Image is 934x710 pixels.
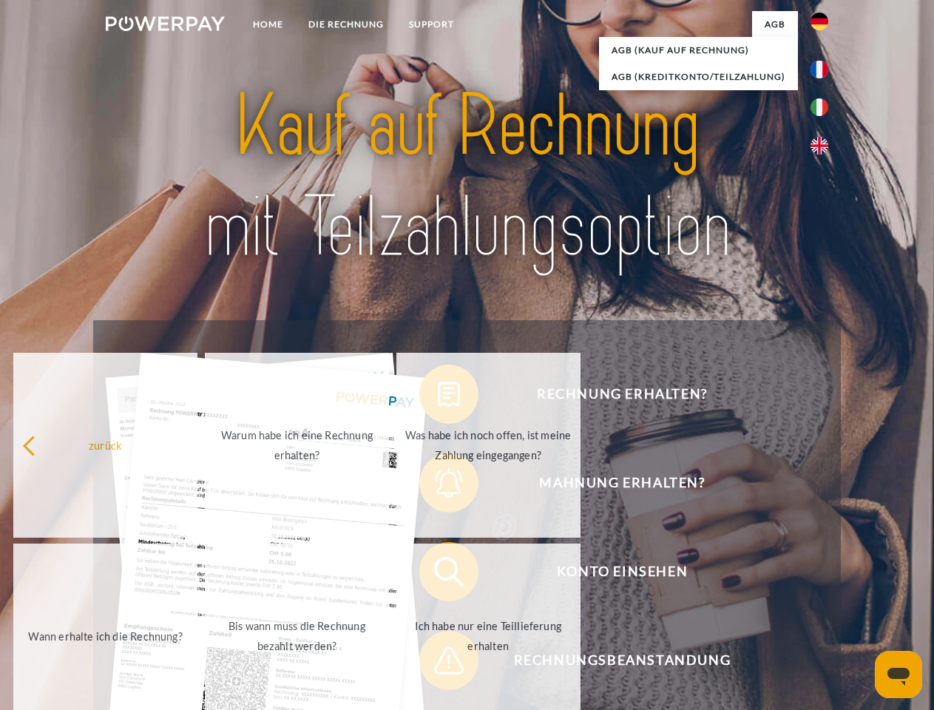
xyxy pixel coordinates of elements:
[419,453,804,513] button: Mahnung erhalten?
[441,542,803,601] span: Konto einsehen
[22,626,189,646] div: Wann erhalte ich die Rechnung?
[214,425,380,465] div: Warum habe ich eine Rechnung erhalten?
[811,98,828,116] img: it
[599,64,798,90] a: AGB (Kreditkonto/Teilzahlung)
[296,11,396,38] a: DIE RECHNUNG
[405,616,572,656] div: Ich habe nur eine Teillieferung erhalten
[441,631,803,690] span: Rechnungsbeanstandung
[214,616,380,656] div: Bis wann muss die Rechnung bezahlt werden?
[811,137,828,155] img: en
[419,365,804,424] button: Rechnung erhalten?
[752,11,798,38] a: agb
[405,425,572,465] div: Was habe ich noch offen, ist meine Zahlung eingegangen?
[419,542,804,601] button: Konto einsehen
[811,61,828,78] img: fr
[141,71,793,283] img: title-powerpay_de.svg
[396,353,581,538] a: Was habe ich noch offen, ist meine Zahlung eingegangen?
[106,16,225,31] img: logo-powerpay-white.svg
[419,631,804,690] button: Rechnungsbeanstandung
[22,435,189,455] div: zurück
[599,37,798,64] a: AGB (Kauf auf Rechnung)
[240,11,296,38] a: Home
[441,453,803,513] span: Mahnung erhalten?
[811,13,828,30] img: de
[396,11,467,38] a: SUPPORT
[875,651,922,698] iframe: Schaltfläche zum Öffnen des Messaging-Fensters
[441,365,803,424] span: Rechnung erhalten?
